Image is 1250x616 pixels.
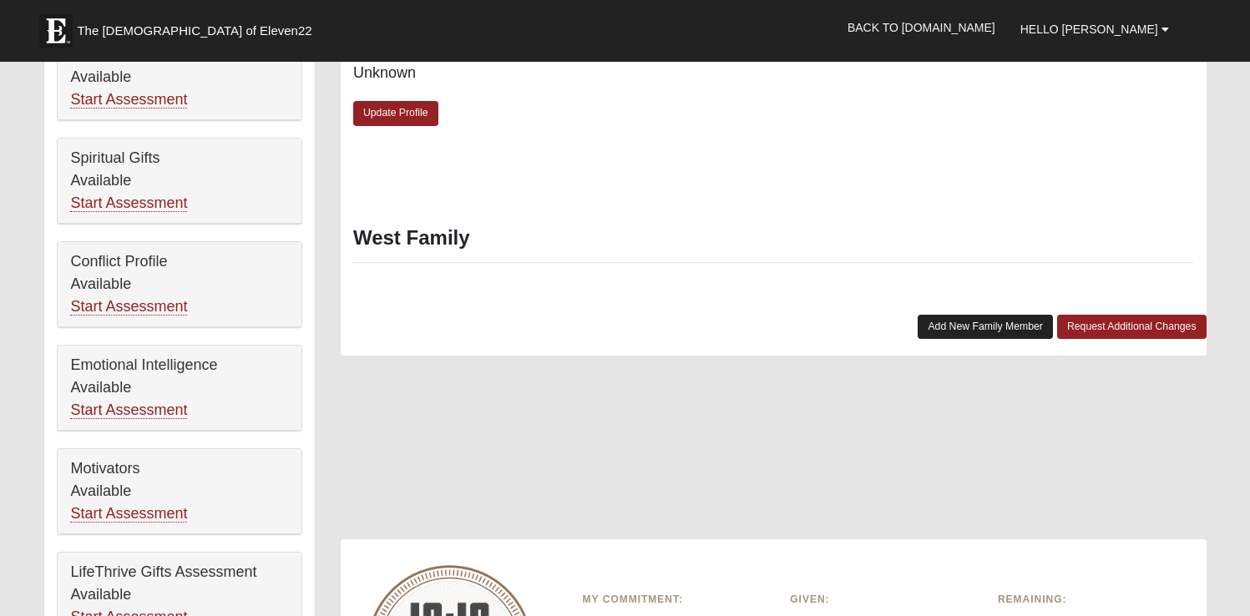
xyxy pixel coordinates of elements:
[70,194,187,212] a: Start Assessment
[1008,8,1182,50] a: Hello [PERSON_NAME]
[70,91,187,109] a: Start Assessment
[70,298,187,316] a: Start Assessment
[918,315,1053,339] a: Add New Family Member
[998,593,1181,605] h6: Remaining:
[353,226,1194,250] h3: West Family
[58,346,301,431] div: Emotional Intelligence Available
[58,139,301,224] div: Spiritual Gifts Available
[39,14,73,48] img: Eleven22 logo
[58,449,301,534] div: Motivators Available
[70,401,187,419] a: Start Assessment
[353,101,438,125] a: Update Profile
[353,63,761,84] dd: Unknown
[70,505,187,523] a: Start Assessment
[1057,315,1207,339] a: Request Additional Changes
[1020,23,1158,36] span: Hello [PERSON_NAME]
[835,7,1008,48] a: Back to [DOMAIN_NAME]
[790,593,973,605] h6: Given:
[58,242,301,327] div: Conflict Profile Available
[31,6,365,48] a: The [DEMOGRAPHIC_DATA] of Eleven22
[77,23,311,39] span: The [DEMOGRAPHIC_DATA] of Eleven22
[58,35,301,120] div: DISC Available
[583,593,766,605] h6: My Commitment:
